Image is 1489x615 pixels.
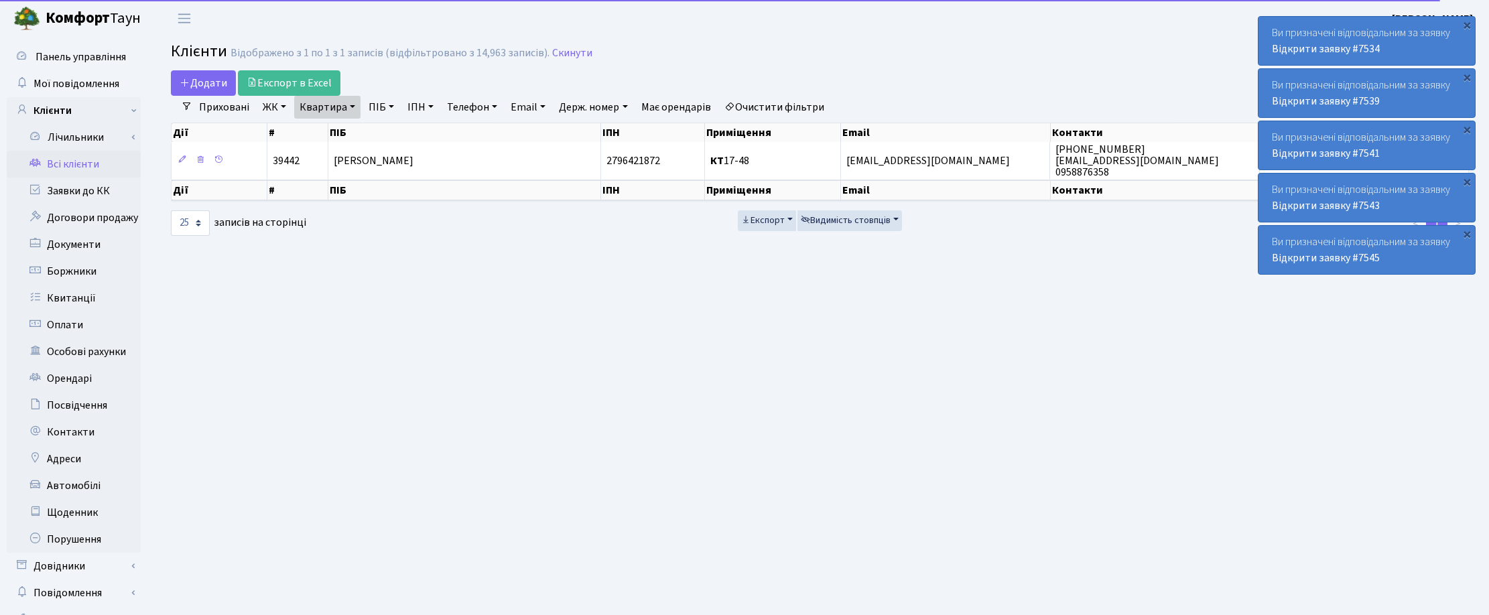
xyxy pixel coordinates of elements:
a: Відкрити заявку #7534 [1272,42,1380,56]
span: [EMAIL_ADDRESS][DOMAIN_NAME] [846,153,1010,168]
th: ІПН [601,180,705,200]
span: Таун [46,7,141,30]
a: Відкрити заявку #7541 [1272,146,1380,161]
a: Телефон [442,96,503,119]
a: Особові рахунки [7,338,141,365]
a: Документи [7,231,141,258]
div: × [1460,227,1474,241]
a: Email [505,96,551,119]
div: × [1460,70,1474,84]
th: Email [841,123,1050,142]
a: Експорт в Excel [238,70,340,96]
a: Мої повідомлення [7,70,141,97]
div: Відображено з 1 по 1 з 1 записів (відфільтровано з 14,963 записів). [231,47,549,60]
a: Орендарі [7,365,141,392]
a: Боржники [7,258,141,285]
a: Адреси [7,446,141,472]
div: Ви призначені відповідальним за заявку [1258,174,1475,222]
th: Приміщення [705,180,841,200]
a: Додати [171,70,236,96]
b: Комфорт [46,7,110,29]
span: [PERSON_NAME] [334,153,413,168]
a: Лічильники [15,124,141,151]
span: Видимість стовпців [801,214,891,227]
th: Дії [172,180,267,200]
label: записів на сторінці [171,210,306,236]
img: logo.png [13,5,40,32]
th: Контакти [1051,123,1260,142]
a: Щоденник [7,499,141,526]
th: Email [841,180,1050,200]
a: [PERSON_NAME] [1392,11,1473,27]
th: Приміщення [705,123,841,142]
a: ЖК [257,96,292,119]
div: Ви призначені відповідальним за заявку [1258,17,1475,65]
th: ІПН [601,123,705,142]
a: Договори продажу [7,204,141,231]
a: Панель управління [7,44,141,70]
select: записів на сторінці [171,210,210,236]
a: Приховані [194,96,255,119]
span: Експорт [741,214,785,227]
a: Автомобілі [7,472,141,499]
a: Оплати [7,312,141,338]
span: [PHONE_NUMBER] [EMAIL_ADDRESS][DOMAIN_NAME] 0958876358 [1055,142,1219,180]
a: Скинути [552,47,592,60]
b: [PERSON_NAME] [1392,11,1473,26]
div: Ви призначені відповідальним за заявку [1258,226,1475,274]
a: Заявки до КК [7,178,141,204]
th: Дії [172,123,267,142]
span: 17-48 [710,153,749,168]
div: × [1460,18,1474,31]
a: Порушення [7,526,141,553]
a: Відкрити заявку #7539 [1272,94,1380,109]
span: Клієнти [171,40,227,63]
a: Клієнти [7,97,141,124]
div: Ви призначені відповідальним за заявку [1258,69,1475,117]
a: Має орендарів [636,96,716,119]
div: × [1460,175,1474,188]
th: ПІБ [328,123,601,142]
button: Експорт [738,210,796,231]
div: × [1460,123,1474,136]
span: Додати [180,76,227,90]
a: Повідомлення [7,579,141,606]
a: Довідники [7,553,141,579]
button: Переключити навігацію [168,7,201,29]
a: Очистити фільтри [719,96,830,119]
a: Всі клієнти [7,151,141,178]
th: Контакти [1051,180,1260,200]
a: ПІБ [363,96,399,119]
a: Держ. номер [554,96,633,119]
a: Відкрити заявку #7545 [1272,251,1380,265]
a: Посвідчення [7,392,141,419]
a: ІПН [402,96,439,119]
span: 39442 [273,153,300,168]
a: Контакти [7,419,141,446]
th: ПІБ [328,180,601,200]
span: Мої повідомлення [34,76,119,91]
a: Квартира [294,96,361,119]
button: Видимість стовпців [797,210,902,231]
div: Ви призначені відповідальним за заявку [1258,121,1475,169]
a: Квитанції [7,285,141,312]
a: Відкрити заявку #7543 [1272,198,1380,213]
span: Панель управління [36,50,126,64]
th: # [267,180,328,200]
span: 2796421872 [606,153,660,168]
th: # [267,123,328,142]
b: КТ [710,153,724,168]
